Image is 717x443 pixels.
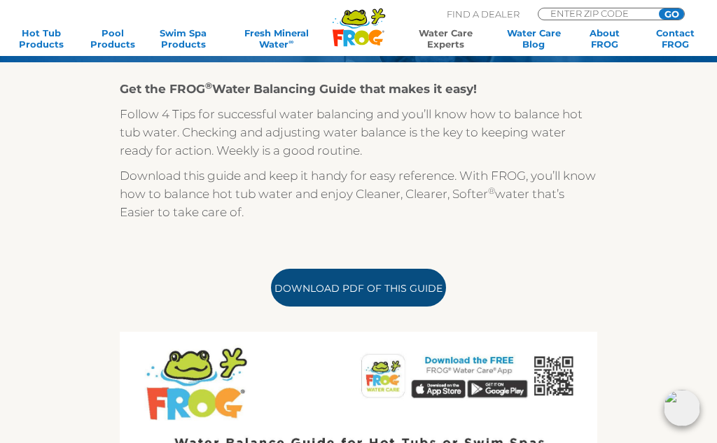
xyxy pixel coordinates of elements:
[577,27,632,50] a: AboutFROG
[664,390,700,426] img: openIcon
[14,27,69,50] a: Hot TubProducts
[447,8,520,20] p: Find A Dealer
[271,269,446,307] a: Download PDF of this Guide
[120,105,597,160] p: Follow 4 Tips for successful water balancing and you’ll know how to balance hot tub water. Checki...
[506,27,562,50] a: Water CareBlog
[659,8,684,20] input: GO
[85,27,140,50] a: PoolProducts
[488,185,495,196] sup: ®
[401,27,490,50] a: Water CareExperts
[120,82,477,96] strong: Get the FROG Water Balancing Guide that makes it easy!
[120,167,597,221] p: Download this guide and keep it handy for easy reference. With FROG, you’ll know how to balance h...
[227,27,326,50] a: Fresh MineralWater∞
[648,27,703,50] a: ContactFROG
[155,27,211,50] a: Swim SpaProducts
[205,80,212,91] sup: ®
[288,38,293,45] sup: ∞
[549,8,643,18] input: Zip Code Form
